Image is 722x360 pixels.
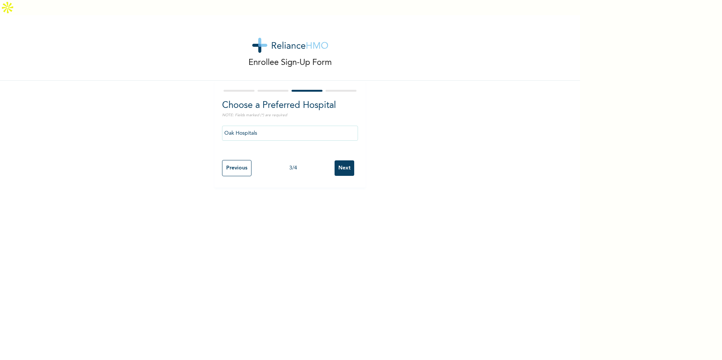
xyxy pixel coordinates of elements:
p: Enrollee Sign-Up Form [248,57,332,69]
img: logo [252,38,328,53]
input: Previous [222,160,251,176]
p: NOTE: Fields marked (*) are required [222,112,358,118]
h2: Choose a Preferred Hospital [222,99,358,112]
div: 3 / 4 [251,164,335,172]
input: Search by name, address or governorate [222,126,358,141]
input: Next [335,160,354,176]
